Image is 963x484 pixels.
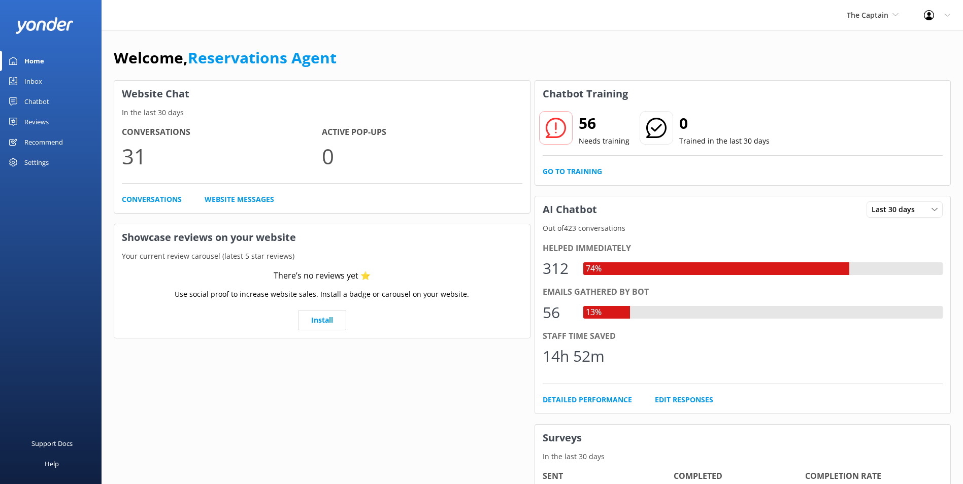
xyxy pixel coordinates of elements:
[543,300,573,325] div: 56
[543,242,943,255] div: Helped immediately
[543,330,943,343] div: Staff time saved
[24,71,42,91] div: Inbox
[679,135,770,147] p: Trained in the last 30 days
[543,344,605,368] div: 14h 52m
[847,10,888,20] span: The Captain
[24,91,49,112] div: Chatbot
[114,107,530,118] p: In the last 30 days
[805,470,937,483] h4: Completion Rate
[543,166,602,177] a: Go to Training
[15,17,74,34] img: yonder-white-logo.png
[24,112,49,132] div: Reviews
[583,262,604,275] div: 74%
[122,194,182,205] a: Conversations
[535,196,605,223] h3: AI Chatbot
[122,126,322,139] h4: Conversations
[114,224,530,251] h3: Showcase reviews on your website
[24,152,49,172] div: Settings
[655,394,713,405] a: Edit Responses
[535,425,951,451] h3: Surveys
[298,310,346,330] a: Install
[45,454,59,474] div: Help
[535,451,951,462] p: In the last 30 days
[579,111,629,135] h2: 56
[535,223,951,234] p: Out of 423 conversations
[31,433,73,454] div: Support Docs
[322,126,522,139] h4: Active Pop-ups
[122,139,322,173] p: 31
[24,132,63,152] div: Recommend
[274,269,371,283] div: There’s no reviews yet ⭐
[535,81,636,107] h3: Chatbot Training
[175,289,469,300] p: Use social proof to increase website sales. Install a badge or carousel on your website.
[543,394,632,405] a: Detailed Performance
[188,47,337,68] a: Reservations Agent
[543,286,943,299] div: Emails gathered by bot
[24,51,44,71] div: Home
[583,306,604,319] div: 13%
[114,46,337,70] h1: Welcome,
[543,470,674,483] h4: Sent
[674,470,805,483] h4: Completed
[114,251,530,262] p: Your current review carousel (latest 5 star reviews)
[679,111,770,135] h2: 0
[205,194,274,205] a: Website Messages
[114,81,530,107] h3: Website Chat
[579,135,629,147] p: Needs training
[543,256,573,281] div: 312
[872,204,921,215] span: Last 30 days
[322,139,522,173] p: 0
